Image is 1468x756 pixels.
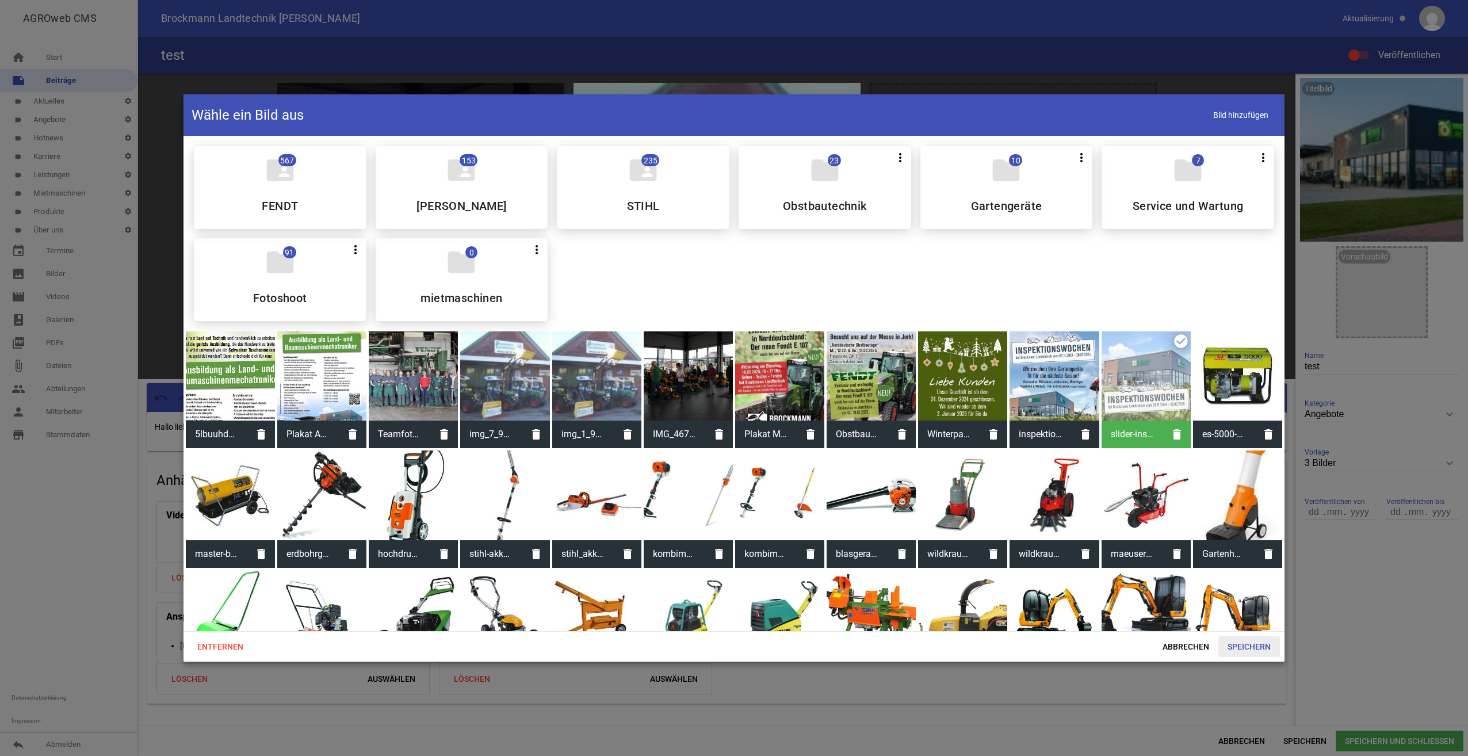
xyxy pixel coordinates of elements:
span: Obstbautage 2025.jpg [827,419,888,449]
div: Gartengeräte [920,146,1093,229]
i: delete [980,540,1007,568]
h5: Obstbautechnik [783,200,867,212]
i: delete [888,421,916,448]
button: more_vert [345,238,366,259]
i: more_vert [530,243,544,257]
i: folder [1172,154,1204,186]
span: 235 [641,154,659,166]
i: delete [1072,540,1099,568]
i: delete [980,421,1007,448]
span: kombimotor-stihl-mit-sense-zoom.jpg [735,539,797,569]
div: mietmaschinen [376,238,548,321]
i: folder [990,154,1022,186]
span: slider-inspektion.jpg [1102,419,1163,449]
span: Bild hinzufügen [1205,104,1276,127]
i: delete [705,540,733,568]
div: Obstbautechnik [739,146,911,229]
i: delete [522,421,550,448]
span: 7 [1192,154,1204,166]
i: delete [614,421,641,448]
div: MASSEY FERGUSON [376,146,548,229]
button: more_vert [1071,146,1092,167]
span: Gartenhäcksler-Stihl.jpg [1193,539,1255,569]
i: more_vert [893,151,907,165]
span: blasgeraet-bg56-zoom.jpg [827,539,888,569]
span: 10 [1009,154,1022,166]
i: delete [705,421,733,448]
h5: FENDT [262,200,298,212]
span: wildkrautbuerste-zoom.jpg [1010,539,1071,569]
div: FENDT [194,146,366,229]
i: delete [1163,540,1191,568]
button: more_vert [1252,146,1274,167]
div: STIHL [557,146,729,229]
span: Plakat Ausbildung.jpg [277,419,339,449]
span: hochdruckreiniger-re-143-zoom.jpg [369,539,430,569]
i: delete [797,421,824,448]
span: Winterpause .jpg [918,419,980,449]
i: folder [264,246,296,278]
i: delete [339,421,366,448]
span: kombimotor-stihl-mit-hochentaster-zoom.jpg [644,539,705,569]
i: delete [614,540,641,568]
h5: mietmaschinen [420,292,502,304]
span: img_7_91320370930960875_big.jpg [460,419,522,449]
button: more_vert [526,238,548,259]
i: delete [247,421,275,448]
i: folder [445,246,477,278]
h5: Gartengeräte [971,200,1042,212]
span: maeuserich-wuehlmausvernichter-zoom.jpg [1102,539,1163,569]
i: folder [809,154,841,186]
h5: STIHL [627,200,660,212]
span: wildkrautbrenner-zoom.jpg [918,539,980,569]
span: Plakat Messe E 107 komprimiert.jpg [735,419,797,449]
i: delete [339,540,366,568]
i: delete [1255,540,1282,568]
span: 153 [460,154,477,166]
i: delete [797,540,824,568]
button: more_vert [889,146,911,167]
span: master-b-150-zoom.jpg [186,539,247,569]
i: delete [1072,421,1099,448]
span: inspektionswochen-social.jpg [1010,419,1071,449]
i: delete [888,540,916,568]
h5: Service und Wartung [1133,200,1244,212]
span: erdbohrgeraet-stihl-zoom.jpg [277,539,339,569]
div: Service und Wartung [1102,146,1274,229]
h4: Wähle ein Bild aus [192,106,304,124]
span: stihl_akku-heckenschere-zoom.jpg [552,539,614,569]
span: img_1_9132037043812575_big.jpg [552,419,614,449]
i: delete [1255,421,1282,448]
span: Teamfoto neu.jpg [369,419,430,449]
i: more_vert [349,243,362,257]
h5: Fotoshoot [253,292,307,304]
span: stihl-akku-heckenschneider-hla-65-zoom.jpg [460,539,522,569]
span: IMG_4670.JPG [644,419,705,449]
span: 91 [283,246,296,258]
span: 5lbuuhdwx0lz3yxvnon2qvh1dldk1osxqu7urk8u 1.jpg [186,419,247,449]
span: Speichern [1218,636,1280,657]
span: 0 [465,246,477,258]
i: delete [430,421,458,448]
span: Abbrechen [1153,636,1218,657]
i: folder_shared [627,154,659,186]
i: delete [522,540,550,568]
i: more_vert [1256,151,1270,165]
i: folder_shared [264,154,296,186]
span: Entfernen [188,636,253,657]
span: 23 [828,154,841,166]
i: delete [247,540,275,568]
i: more_vert [1075,151,1088,165]
h5: [PERSON_NAME] [416,200,506,212]
i: delete [1163,421,1191,448]
span: 567 [278,154,296,166]
i: folder_shared [445,154,477,186]
i: delete [430,540,458,568]
div: Fotoshoot [194,238,366,321]
span: es-5000-stromerzeuger-zoom.jpg [1193,419,1255,449]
